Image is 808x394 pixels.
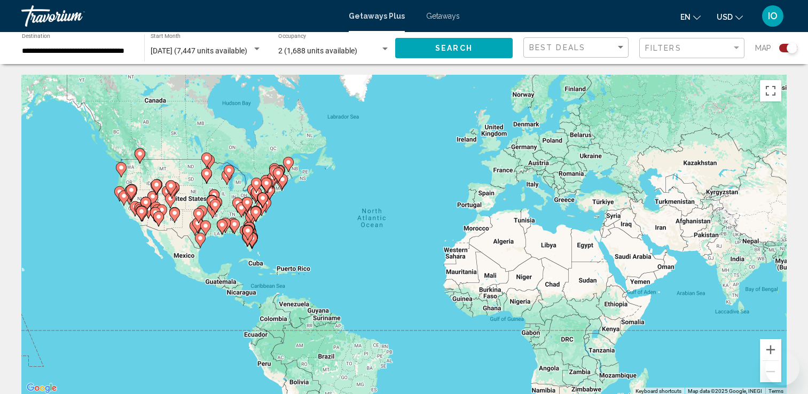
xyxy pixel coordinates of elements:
button: Toggle fullscreen view [760,80,781,101]
a: Travorium [21,5,338,27]
span: USD [717,13,733,21]
a: Getaways Plus [349,12,405,20]
span: Best Deals [529,43,585,52]
a: Getaways [426,12,460,20]
button: User Menu [759,5,787,27]
span: IO [768,11,778,21]
button: Zoom out [760,361,781,382]
button: Filter [639,37,744,59]
button: Search [395,38,513,58]
span: Map data ©2025 Google, INEGI [688,388,762,394]
button: Change language [680,9,701,25]
span: Filters [645,44,681,52]
mat-select: Sort by [529,43,625,52]
span: 2 (1,688 units available) [278,46,357,55]
span: Map [755,41,771,56]
button: Change currency [717,9,743,25]
span: [DATE] (7,447 units available) [151,46,247,55]
a: Terms [768,388,783,394]
span: en [680,13,691,21]
button: Zoom in [760,339,781,360]
iframe: Button to launch messaging window [765,351,799,385]
span: Search [435,44,473,53]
